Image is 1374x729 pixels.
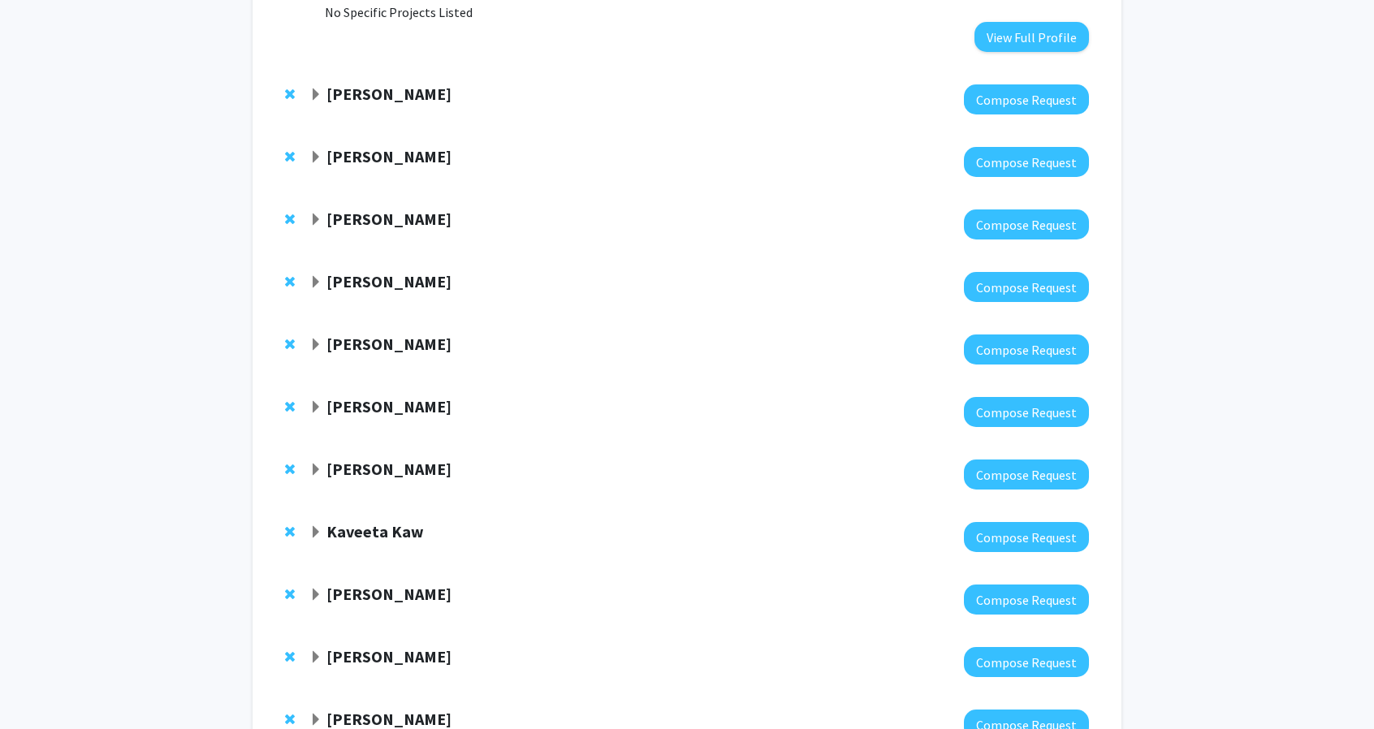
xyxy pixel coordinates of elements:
[309,651,322,664] span: Expand Kenneth Myers Bookmark
[964,209,1089,239] button: Compose Request to Kathryn Oliver
[309,339,322,352] span: Expand David Weinshenker Bookmark
[309,401,322,414] span: Expand Michael Deans Bookmark
[285,463,295,476] span: Remove Thomas Kukar from bookmarks
[326,396,452,416] strong: [PERSON_NAME]
[285,588,295,601] span: Remove Brian Robinson from bookmarks
[285,525,295,538] span: Remove Kaveeta Kaw from bookmarks
[12,656,69,717] iframe: Chat
[309,526,322,539] span: Expand Kaveeta Kaw Bookmark
[964,84,1089,114] button: Compose Request to Chrystal Paulos
[285,400,295,413] span: Remove Michael Deans from bookmarks
[964,334,1089,364] button: Compose Request to David Weinshenker
[326,709,452,729] strong: [PERSON_NAME]
[285,338,295,351] span: Remove David Weinshenker from bookmarks
[326,584,452,604] strong: [PERSON_NAME]
[309,88,322,101] span: Expand Chrystal Paulos Bookmark
[326,334,452,354] strong: [PERSON_NAME]
[285,650,295,663] span: Remove Kenneth Myers from bookmarks
[285,150,295,163] span: Remove Jianhua Xiong from bookmarks
[285,88,295,101] span: Remove Chrystal Paulos from bookmarks
[309,464,322,477] span: Expand Thomas Kukar Bookmark
[326,459,452,479] strong: [PERSON_NAME]
[326,271,452,291] strong: [PERSON_NAME]
[964,272,1089,302] button: Compose Request to Wendy McKimpson
[964,397,1089,427] button: Compose Request to Michael Deans
[964,459,1089,490] button: Compose Request to Thomas Kukar
[964,522,1089,552] button: Compose Request to Kaveeta Kaw
[309,214,322,226] span: Expand Kathryn Oliver Bookmark
[285,213,295,226] span: Remove Kathryn Oliver from bookmarks
[974,22,1089,52] button: View Full Profile
[309,714,322,727] span: Expand Matt Rowan Bookmark
[964,584,1089,615] button: Compose Request to Brian Robinson
[326,84,452,104] strong: [PERSON_NAME]
[326,209,452,229] strong: [PERSON_NAME]
[309,276,322,289] span: Expand Wendy McKimpson Bookmark
[325,4,473,20] span: No Specific Projects Listed
[326,646,452,666] strong: [PERSON_NAME]
[964,647,1089,677] button: Compose Request to Kenneth Myers
[309,589,322,602] span: Expand Brian Robinson Bookmark
[309,151,322,164] span: Expand Jianhua Xiong Bookmark
[964,147,1089,177] button: Compose Request to Jianhua Xiong
[285,713,295,726] span: Remove Matt Rowan from bookmarks
[285,275,295,288] span: Remove Wendy McKimpson from bookmarks
[326,146,452,166] strong: [PERSON_NAME]
[326,521,424,541] strong: Kaveeta Kaw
